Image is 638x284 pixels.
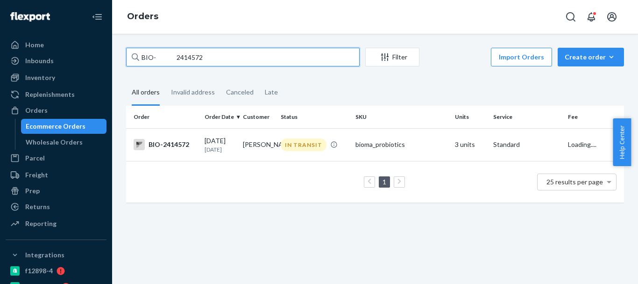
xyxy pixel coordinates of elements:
[6,183,106,198] a: Prep
[265,80,278,104] div: Late
[613,118,631,166] button: Help Center
[25,266,53,276] div: f12898-4
[6,37,106,52] a: Home
[126,48,360,66] input: Search orders
[6,151,106,166] a: Parcel
[132,80,160,106] div: All orders
[6,248,106,262] button: Integrations
[489,106,564,128] th: Service
[25,73,55,82] div: Inventory
[603,7,621,26] button: Open account menu
[381,178,388,186] a: Page 1 is your current page
[355,140,447,149] div: bioma_probiotics
[6,199,106,214] a: Returns
[134,139,197,150] div: BIO-2414572
[6,70,106,85] a: Inventory
[564,106,624,128] th: Fee
[25,40,44,50] div: Home
[25,56,54,66] div: Inbounds
[10,12,50,22] img: Flexport logo
[205,136,235,153] div: [DATE]
[277,106,352,128] th: Status
[201,106,239,128] th: Order Date
[243,113,274,121] div: Customer
[546,178,603,186] span: 25 results per page
[127,11,158,22] a: Orders
[26,138,83,147] div: Wholesale Orders
[493,140,560,149] p: Standard
[582,7,601,26] button: Open notifications
[126,106,201,128] th: Order
[25,153,45,163] div: Parcel
[6,167,106,182] a: Freight
[6,216,106,231] a: Reporting
[25,170,48,180] div: Freight
[451,106,489,128] th: Units
[558,48,624,66] button: Create order
[25,106,48,115] div: Orders
[25,186,40,196] div: Prep
[6,103,106,118] a: Orders
[21,135,107,150] a: Wholesale Orders
[366,52,419,62] div: Filter
[561,7,580,26] button: Open Search Box
[6,263,106,278] a: f12898-4
[25,202,50,211] div: Returns
[564,128,624,161] td: Loading....
[6,53,106,68] a: Inbounds
[281,138,326,151] div: IN TRANSIT
[25,250,64,260] div: Integrations
[6,87,106,102] a: Replenishments
[352,106,451,128] th: SKU
[205,146,235,153] p: [DATE]
[365,48,419,66] button: Filter
[26,122,85,131] div: Ecommerce Orders
[239,128,277,161] td: [PERSON_NAME]
[25,90,75,99] div: Replenishments
[88,7,106,26] button: Close Navigation
[25,219,57,228] div: Reporting
[171,80,215,104] div: Invalid address
[120,3,166,30] ol: breadcrumbs
[565,52,617,62] div: Create order
[451,128,489,161] td: 3 units
[491,48,552,66] button: Import Orders
[21,119,107,134] a: Ecommerce Orders
[226,80,254,104] div: Canceled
